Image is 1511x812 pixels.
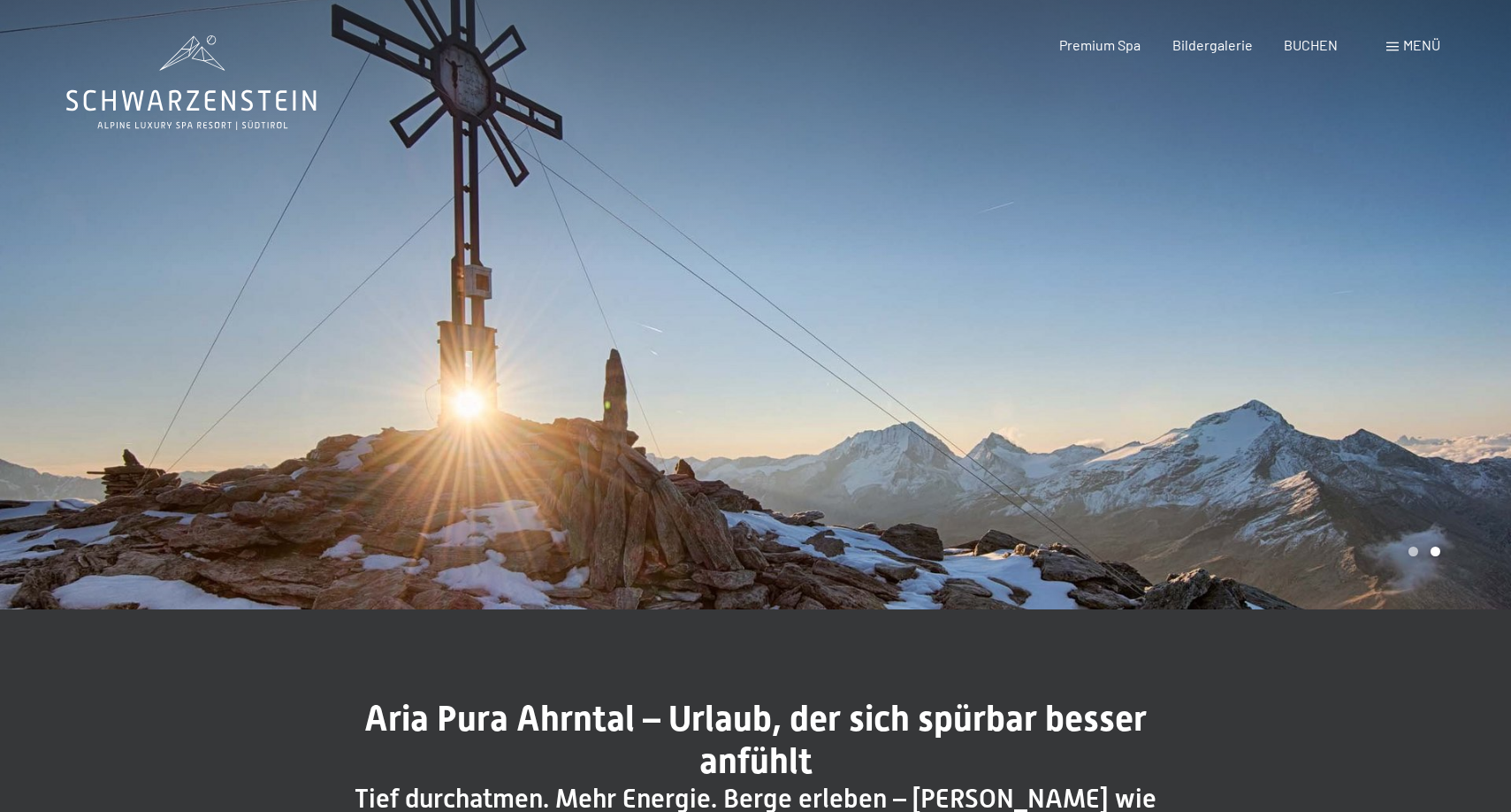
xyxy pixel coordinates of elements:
[1403,36,1440,53] span: Menü
[1172,36,1253,53] a: Bildergalerie
[1284,36,1338,53] a: BUCHEN
[1431,547,1440,556] div: Carousel Page 2 (Current Slide)
[1402,547,1440,556] div: Carousel Pagination
[1059,36,1141,53] a: Premium Spa
[1408,547,1418,556] div: Carousel Page 1
[364,698,1147,782] span: Aria Pura Ahrntal – Urlaub, der sich spürbar besser anfühlt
